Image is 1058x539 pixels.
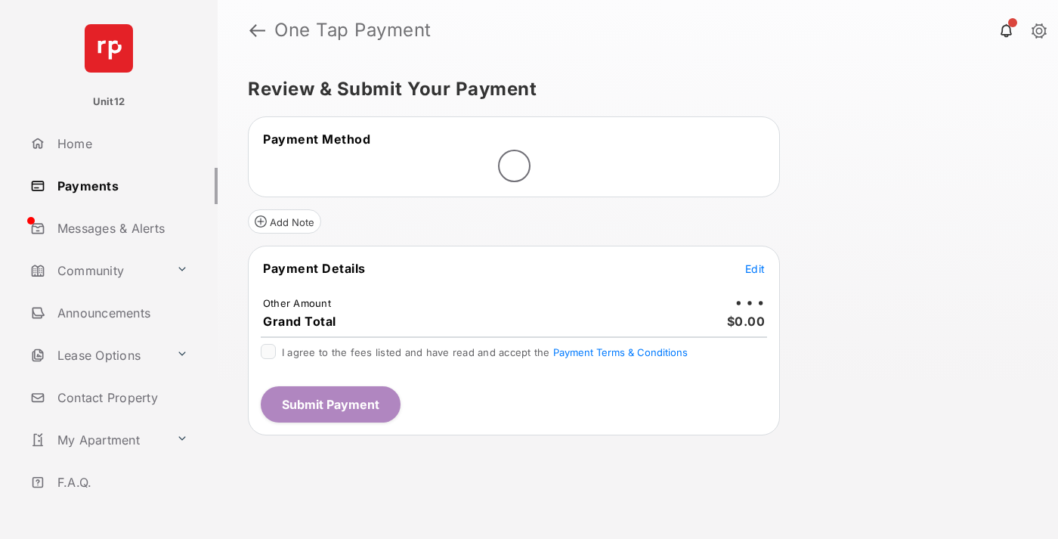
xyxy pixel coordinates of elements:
[85,24,133,73] img: svg+xml;base64,PHN2ZyB4bWxucz0iaHR0cDovL3d3dy53My5vcmcvMjAwMC9zdmciIHdpZHRoPSI2NCIgaGVpZ2h0PSI2NC...
[553,346,688,358] button: I agree to the fees listed and have read and accept the
[727,314,766,329] span: $0.00
[24,168,218,204] a: Payments
[24,252,170,289] a: Community
[745,261,765,276] button: Edit
[24,464,218,500] a: F.A.Q.
[263,314,336,329] span: Grand Total
[24,422,170,458] a: My Apartment
[262,296,332,310] td: Other Amount
[24,379,218,416] a: Contact Property
[282,346,688,358] span: I agree to the fees listed and have read and accept the
[248,209,321,234] button: Add Note
[93,94,125,110] p: Unit12
[274,21,432,39] strong: One Tap Payment
[248,80,1016,98] h5: Review & Submit Your Payment
[24,125,218,162] a: Home
[263,261,366,276] span: Payment Details
[24,337,170,373] a: Lease Options
[261,386,401,423] button: Submit Payment
[745,262,765,275] span: Edit
[263,132,370,147] span: Payment Method
[24,295,218,331] a: Announcements
[24,210,218,246] a: Messages & Alerts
